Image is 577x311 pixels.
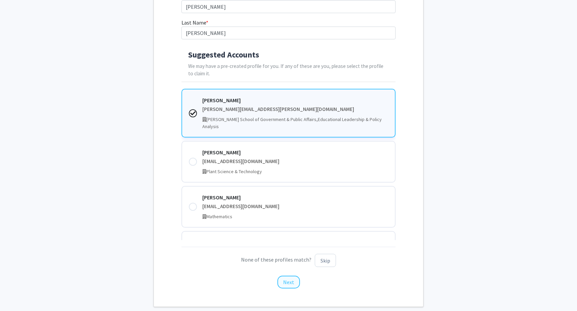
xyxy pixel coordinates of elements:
div: [PERSON_NAME] [202,193,388,201]
div: [EMAIL_ADDRESS][DOMAIN_NAME] [202,203,388,210]
iframe: Chat [5,281,29,306]
p: We may have a pre-created profile for you. If any of these are you, please select the profile to ... [188,63,389,78]
span: Last Name [181,19,206,26]
button: Skip [315,254,336,267]
div: [PERSON_NAME] [202,238,388,246]
span: Plant Science & Technology [206,168,262,174]
p: None of these profiles match? [181,254,396,267]
div: [PERSON_NAME] [202,148,388,156]
span: [PERSON_NAME] School of Government & Public Affairs, [206,116,318,122]
div: [PERSON_NAME] [202,96,388,104]
div: [EMAIL_ADDRESS][DOMAIN_NAME] [202,158,388,165]
span: Educational Leadership & Policy Analysis [202,116,382,129]
div: [PERSON_NAME][EMAIL_ADDRESS][PERSON_NAME][DOMAIN_NAME] [202,106,388,113]
h4: Suggested Accounts [188,50,389,60]
span: Mathematics [206,213,232,220]
button: Next [277,276,300,288]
